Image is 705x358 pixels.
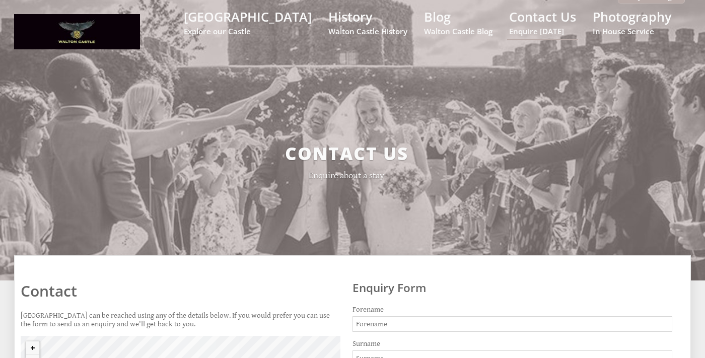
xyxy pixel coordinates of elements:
[26,341,39,354] button: Zoom in
[424,26,492,36] small: Walton Castle Blog
[21,280,340,301] h1: Contact
[81,141,612,165] h2: Contact Us
[184,26,312,36] small: Explore our Castle
[593,26,671,36] small: In House Service
[352,316,672,332] input: Forename
[593,8,671,36] a: PhotographyIn House Service
[14,14,140,49] img: Walton Castle
[328,8,407,36] a: HistoryWalton Castle History
[509,8,576,36] a: Contact UsEnquire [DATE]
[352,339,672,348] label: Surname
[352,305,672,314] label: Forename
[328,26,407,36] small: Walton Castle History
[509,26,576,36] small: Enquire [DATE]
[352,280,672,296] h2: Enquiry Form
[81,170,612,181] p: Enquire about a stay
[184,8,312,36] a: [GEOGRAPHIC_DATA]Explore our Castle
[424,8,492,36] a: BlogWalton Castle Blog
[21,311,340,328] p: [GEOGRAPHIC_DATA] can be reached using any of the details below. If you would prefer you can use ...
